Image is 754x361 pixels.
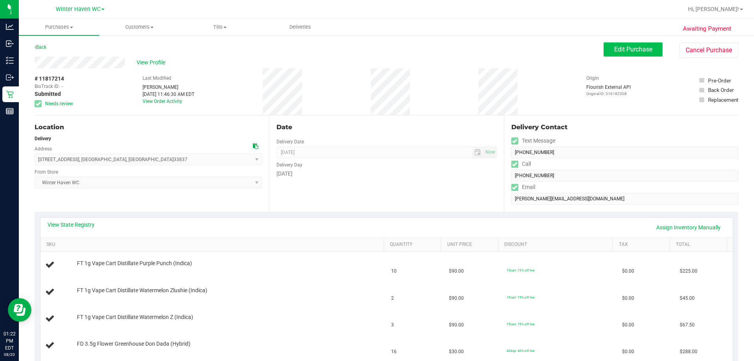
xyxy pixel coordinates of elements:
p: Original ID: 316182308 [586,91,631,97]
span: $0.00 [622,268,634,275]
div: Date [276,123,496,132]
div: [PERSON_NAME] [143,84,194,91]
inline-svg: Outbound [6,73,14,81]
button: Cancel Purchase [679,43,738,58]
span: - [62,83,63,90]
p: 08/20 [4,352,15,357]
a: Total [676,242,724,248]
span: $0.00 [622,348,634,356]
label: Text Message [511,135,555,147]
label: Origin [586,75,599,82]
a: Assign Inventory Manually [651,221,726,234]
span: Needs review [45,100,73,107]
p: 01:22 PM EDT [4,330,15,352]
span: $0.00 [622,321,634,329]
span: 2 [391,295,394,302]
input: Format: (999) 999-9999 [511,147,738,158]
span: Winter Haven WC [56,6,101,13]
a: View Order Activity [143,99,182,104]
span: 10 [391,268,397,275]
span: 16 [391,348,397,356]
a: Purchases [19,19,99,35]
span: # 11817214 [35,75,64,83]
a: Discount [504,242,609,248]
div: Flourish External API [586,84,631,97]
span: 75cart: 75% off line [507,295,534,299]
span: $45.00 [680,295,695,302]
button: Edit Purchase [604,42,662,57]
div: Pre-Order [708,77,731,84]
a: View State Registry [48,221,95,229]
a: Customers [99,19,180,35]
label: Delivery Date [276,138,304,145]
inline-svg: Analytics [6,23,14,31]
div: Replacement [708,96,738,104]
span: View Profile [137,59,168,67]
span: Awaiting Payment [683,24,731,33]
span: 75cart: 75% off line [507,322,534,326]
iframe: Resource center [8,298,31,322]
a: Back [35,44,46,50]
span: $30.00 [449,348,464,356]
inline-svg: Reports [6,107,14,115]
span: Edit Purchase [614,46,652,53]
span: 40dep: 40% off line [507,349,534,353]
span: BioTrack ID: [35,83,60,90]
span: $67.50 [680,321,695,329]
span: 75cart: 75% off line [507,268,534,272]
label: From Store [35,169,58,176]
span: Hi, [PERSON_NAME]! [688,6,739,12]
input: Format: (999) 999-9999 [511,170,738,181]
a: Quantity [390,242,438,248]
a: Deliveries [260,19,340,35]
div: Location [35,123,262,132]
a: Tills [180,19,260,35]
span: $90.00 [449,268,464,275]
inline-svg: Inbound [6,40,14,48]
span: $90.00 [449,321,464,329]
div: [DATE] 11:46:30 AM EDT [143,91,194,98]
span: $0.00 [622,295,634,302]
inline-svg: Retail [6,90,14,98]
label: Last Modified [143,75,171,82]
span: $288.00 [680,348,697,356]
label: Call [511,158,531,170]
span: 3 [391,321,394,329]
a: Tax [619,242,667,248]
span: Tills [180,24,260,31]
span: FT 1g Vape Cart Distillate Purple Punch (Indica) [77,260,192,267]
span: FD 3.5g Flower Greenhouse Don Dada (Hybrid) [77,340,190,348]
div: Copy address to clipboard [253,142,258,150]
label: Delivery Day [276,161,302,169]
label: Address [35,145,52,152]
span: Customers [100,24,179,31]
span: Submitted [35,90,61,98]
span: $90.00 [449,295,464,302]
div: [DATE] [276,170,496,178]
strong: Delivery [35,136,51,141]
a: SKU [46,242,381,248]
div: Delivery Contact [511,123,738,132]
div: Back Order [708,86,734,94]
inline-svg: Inventory [6,57,14,64]
span: $225.00 [680,268,697,275]
span: FT 1g Vape Cart Distillate Watermelon Z (Indica) [77,313,193,321]
span: Deliveries [279,24,322,31]
span: Purchases [19,24,99,31]
span: FT 1g Vape Cart Distillate Watermelon Zlushie (Indica) [77,287,207,294]
label: Email [511,181,535,193]
a: Unit Price [447,242,495,248]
